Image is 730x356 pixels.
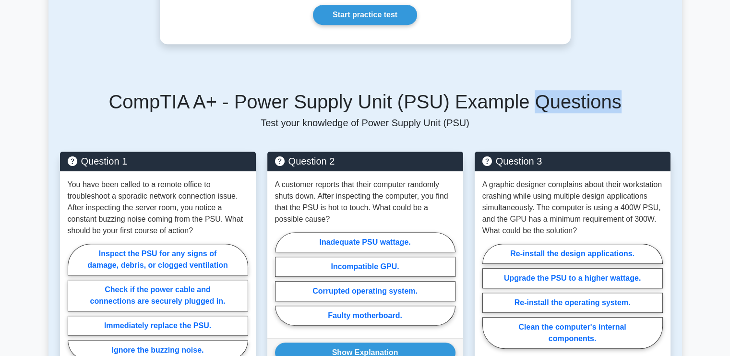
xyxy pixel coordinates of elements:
[482,244,663,264] label: Re-install the design applications.
[68,316,248,336] label: Immediately replace the PSU.
[275,306,455,326] label: Faulty motherboard.
[275,257,455,277] label: Incompatible GPU.
[275,179,455,225] p: A customer reports that their computer randomly shuts down. After inspecting the computer, you fi...
[68,280,248,311] label: Check if the power cable and connections are securely plugged in.
[68,244,248,275] label: Inspect the PSU for any signs of damage, debris, or clogged ventilation
[60,90,670,113] h5: CompTIA A+ - Power Supply Unit (PSU) Example Questions
[275,281,455,301] label: Corrupted operating system.
[275,155,455,167] h5: Question 2
[482,179,663,237] p: A graphic designer complains about their workstation crashing while using multiple design applica...
[68,179,248,237] p: You have been called to a remote office to troubleshoot a sporadic network connection issue. Afte...
[482,317,663,349] label: Clean the computer's internal components.
[482,293,663,313] label: Re-install the operating system.
[60,117,670,129] p: Test your knowledge of Power Supply Unit (PSU)
[482,268,663,288] label: Upgrade the PSU to a higher wattage.
[482,155,663,167] h5: Question 3
[275,232,455,252] label: Inadequate PSU wattage.
[68,155,248,167] h5: Question 1
[313,5,417,25] a: Start practice test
